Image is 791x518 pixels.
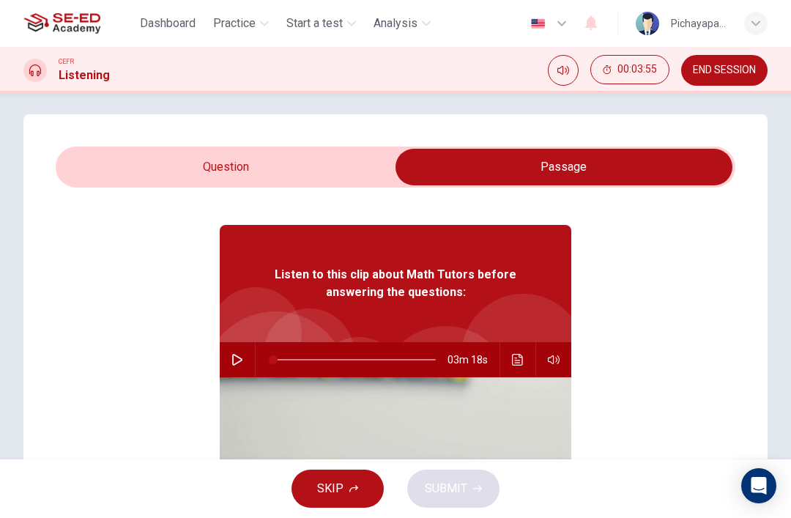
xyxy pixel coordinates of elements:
button: Dashboard [134,10,201,37]
button: Click to see the audio transcription [506,342,530,377]
a: SE-ED Academy logo [23,9,134,38]
span: 00:03:55 [617,64,657,75]
h1: Listening [59,67,110,84]
span: CEFR [59,56,74,67]
img: Profile picture [636,12,659,35]
div: Mute [548,55,579,86]
div: Open Intercom Messenger [741,468,776,503]
button: Start a test [281,10,362,37]
div: Pichayapa Thongtan [671,15,727,32]
button: Analysis [368,10,437,37]
button: 00:03:55 [590,55,669,84]
span: END SESSION [693,64,756,76]
span: Practice [213,15,256,32]
span: Analysis [374,15,417,32]
span: 03m 18s [448,342,500,377]
button: END SESSION [681,55,768,86]
div: Hide [590,55,669,86]
img: SE-ED Academy logo [23,9,100,38]
span: Dashboard [140,15,196,32]
span: Start a test [286,15,343,32]
button: SKIP [291,470,384,508]
span: SKIP [317,478,343,499]
span: Listen to this clip about Math Tutors before answering the questions: [267,266,524,301]
img: en [529,18,547,29]
button: Practice [207,10,275,37]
